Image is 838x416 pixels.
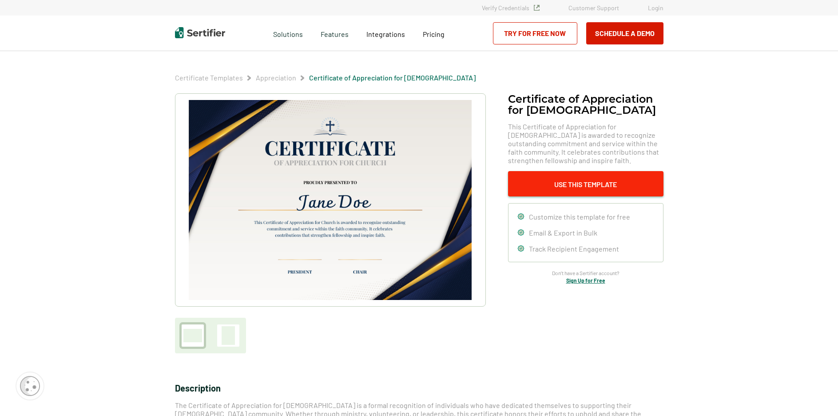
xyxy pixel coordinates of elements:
span: Features [321,28,349,39]
img: Verified [534,5,540,11]
img: Cookie Popup Icon [20,376,40,396]
a: Integrations [366,28,405,39]
button: Use This Template [508,171,663,196]
img: Sertifier | Digital Credentialing Platform [175,27,225,38]
span: Track Recipient Engagement [529,244,619,253]
a: Pricing [423,28,445,39]
a: Appreciation [256,73,296,82]
a: Certificate Templates [175,73,243,82]
a: Sign Up for Free [566,277,605,284]
div: Breadcrumb [175,73,476,82]
a: Customer Support [568,4,619,12]
img: Certificate of Appreciation for Church​ [189,100,471,300]
span: Integrations [366,30,405,38]
iframe: Chat Widget [794,373,838,416]
button: Schedule a Demo [586,22,663,44]
span: Solutions [273,28,303,39]
span: Description [175,383,221,393]
a: Try for Free Now [493,22,577,44]
a: Login [648,4,663,12]
a: Verify Credentials [482,4,540,12]
span: Don’t have a Sertifier account? [552,269,620,277]
span: Pricing [423,30,445,38]
span: This Certificate of Appreciation for [DEMOGRAPHIC_DATA] is awarded to recognize outstanding commi... [508,122,663,164]
span: Customize this template for free [529,212,630,221]
h1: Certificate of Appreciation for [DEMOGRAPHIC_DATA]​ [508,93,663,116]
span: Email & Export in Bulk [529,228,597,237]
a: Certificate of Appreciation for [DEMOGRAPHIC_DATA]​ [309,73,476,82]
